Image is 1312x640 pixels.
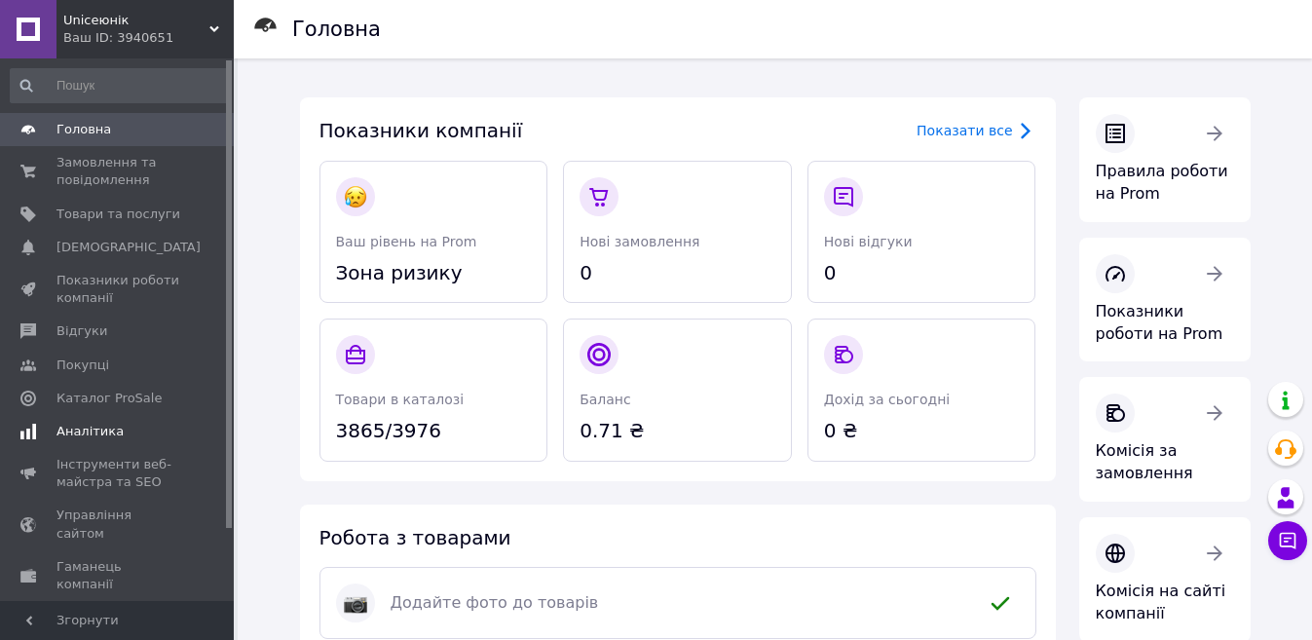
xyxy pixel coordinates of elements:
img: :disappointed_relieved: [344,185,367,208]
span: 0.71 ₴ [580,417,775,445]
div: Ваш ID: 3940651 [63,29,234,47]
div: Показати все [917,121,1012,140]
span: Інструменти веб-майстра та SEO [56,456,180,491]
span: 0 [824,259,1020,287]
span: Відгуки [56,322,107,340]
span: Додайте фото до товарів [391,592,965,615]
a: :camera:Додайте фото до товарів [319,567,1036,639]
span: Комісія за замовлення [1096,441,1193,482]
h1: Головна [292,18,381,41]
span: Товари та послуги [56,206,180,223]
span: [DEMOGRAPHIC_DATA] [56,239,201,256]
span: Аналітика [56,423,124,440]
span: Баланс [580,392,631,407]
span: Uniceюнік [63,12,209,29]
input: Пошук [10,68,230,103]
span: Комісія на сайті компанії [1096,582,1226,622]
span: Нові відгуки [824,234,913,249]
span: Показники роботи на Prom [1096,302,1223,343]
span: Робота з товарами [319,526,511,549]
a: Показники роботи на Prom [1079,238,1251,362]
a: Правила роботи на Prom [1079,97,1251,222]
span: Правила роботи на Prom [1096,162,1228,203]
span: Замовлення та повідомлення [56,154,180,189]
span: Товари в каталозі [336,392,465,407]
span: 0 ₴ [824,417,1020,445]
span: Ваш рівень на Prom [336,234,477,249]
span: Каталог ProSale [56,390,162,407]
span: Покупці [56,357,109,374]
span: Показники компанії [319,119,523,142]
img: :camera: [344,591,367,615]
span: 0 [580,259,775,287]
a: Комісія за замовлення [1079,377,1251,502]
span: Показники роботи компанії [56,272,180,307]
span: Зона ризику [336,259,532,287]
span: 3865/3976 [336,417,532,445]
span: Дохід за сьогодні [824,392,950,407]
button: Чат з покупцем [1268,521,1307,560]
a: Показати все [917,119,1035,142]
span: Головна [56,121,111,138]
span: Нові замовлення [580,234,699,249]
span: Гаманець компанії [56,558,180,593]
span: Управління сайтом [56,507,180,542]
